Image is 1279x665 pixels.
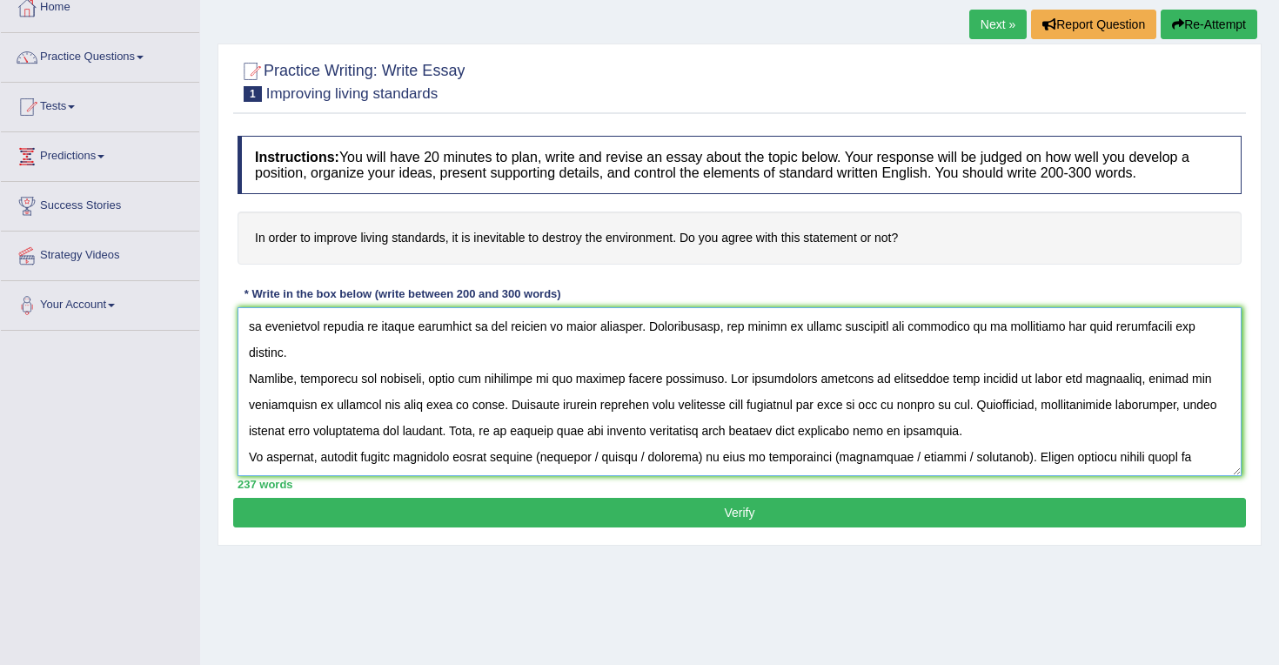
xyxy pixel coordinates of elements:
[1,132,199,176] a: Predictions
[1,232,199,275] a: Strategy Videos
[238,136,1242,194] h4: You will have 20 minutes to plan, write and revise an essay about the topic below. Your response ...
[233,498,1246,527] button: Verify
[238,212,1242,265] h4: In order to improve living standards, it is inevitable to destroy the environment. Do you agree w...
[1,281,199,325] a: Your Account
[1,33,199,77] a: Practice Questions
[969,10,1027,39] a: Next »
[255,150,339,165] b: Instructions:
[1031,10,1156,39] button: Report Question
[266,85,438,102] small: Improving living standards
[1,83,199,126] a: Tests
[1161,10,1257,39] button: Re-Attempt
[238,286,567,303] div: * Write in the box below (write between 200 and 300 words)
[1,182,199,225] a: Success Stories
[238,476,1242,493] div: 237 words
[244,86,262,102] span: 1
[238,58,465,102] h2: Practice Writing: Write Essay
